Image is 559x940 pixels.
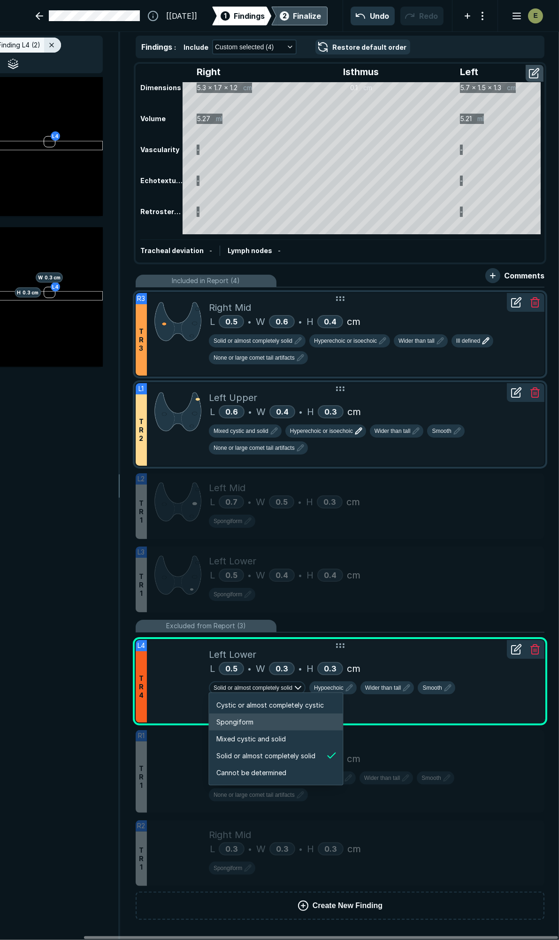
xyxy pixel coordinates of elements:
span: Lymph nodes [228,247,272,254]
span: • [248,570,251,581]
span: 0.4 [276,570,288,580]
span: • [248,843,252,855]
span: W [256,662,265,676]
span: T R 2 [139,417,144,443]
span: W [256,405,266,419]
span: T R 1 [139,764,144,790]
span: L3 [138,547,145,557]
span: 0.5 [225,570,237,580]
span: W [256,315,265,329]
li: L3TR1Left LowerL0.5•W0.4•H0.4cm [136,547,544,612]
li: L4TR4Left LowerL0.5•W0.3•H0.3cm [136,640,544,723]
span: Included in Report (4) [172,276,240,286]
span: Cannot be determined [216,768,286,778]
span: L [210,315,215,329]
span: Hyperechoic or isoechoic [314,337,377,345]
span: Ill defined [456,337,480,345]
span: T R 4 [139,674,144,700]
li: R1TR1Right UpperL0.4•W0.3•H0.2cm [136,730,544,813]
span: Smooth [421,774,441,782]
button: Restore default order [315,39,410,54]
span: 0.3 [323,497,336,507]
button: Create New Finding [136,892,544,920]
div: L2TR1Left MidL0.7•W0.5•H0.3cm [136,473,544,539]
span: cm [347,842,361,856]
span: Solid or almost completely solid [214,337,292,345]
span: Left Lower [209,554,256,568]
li: Excluded from Report (3) [136,620,544,632]
span: Mixed cystic and solid [214,427,268,435]
span: Smooth [432,427,451,435]
span: Excluded from Report (3) [166,621,246,631]
img: +vjM2gAAAAZJREFUAwB+CKTvyU9rfQAAAABJRU5ErkJggg== [154,391,201,432]
span: T R 1 [139,846,144,871]
span: R3 [138,293,145,304]
span: L [210,405,215,419]
span: Left Upper [209,391,257,405]
span: L1 [139,384,144,394]
span: cm [347,405,361,419]
span: W [256,842,266,856]
span: 0.4 [324,570,337,580]
span: None or large comet tail artifacts [214,791,295,799]
li: L1TR2Left UpperL0.6•W0.4•H0.3cm [136,383,544,466]
span: Left Mid [209,481,245,495]
span: 0.7 [225,497,237,507]
span: R2 [138,821,145,831]
span: 0.3 [276,844,289,854]
span: Custom selected (4) [215,42,274,52]
span: cm [347,662,360,676]
span: Spongiform [214,590,242,599]
button: avatar-name [505,7,545,25]
span: L4 [138,640,145,651]
span: Solid or almost completely solid [214,684,292,692]
li: R3TR3Right MidL0.5•W0.6•H0.4cm [136,293,544,376]
span: T R 1 [139,499,144,524]
span: Smooth [422,684,442,692]
span: Spongiform [214,517,242,525]
span: None or large comet tail artifacts [214,354,295,362]
span: H [307,405,314,419]
li: R2TR1Right MidL0.3•W0.3•H0.3cm [136,820,544,886]
span: W [256,568,265,582]
img: +VnBPaAAAABklEQVQDAKDvn++f24zKAAAAAElFTkSuQmCC [154,481,201,523]
span: Findings [234,10,265,22]
span: T R 3 [139,327,144,353]
span: 2 [283,11,287,21]
span: Wider than tall [364,774,400,782]
span: - [209,247,212,254]
span: Right Mid [209,300,251,315]
span: Findings [141,42,172,52]
span: 0.5 [276,497,288,507]
span: L [210,568,215,582]
span: • [299,406,302,417]
span: Spongiform [214,864,242,872]
span: • [299,570,302,581]
button: Undo [351,7,395,25]
span: H [306,568,314,582]
span: 0.3 [225,844,238,854]
div: 2Finalize [271,7,328,25]
span: • [248,406,252,417]
span: H [306,662,314,676]
span: Comments [504,270,544,281]
span: L [210,842,215,856]
span: 0.6 [276,317,288,326]
span: cm [347,568,360,582]
span: Right Mid [209,828,251,842]
span: None or large comet tail artifacts [214,444,295,452]
span: 0.3 [276,664,288,673]
span: 0.5 [225,317,237,326]
span: • [248,316,251,327]
span: Spongiform [216,717,253,727]
div: Finalize [293,10,321,22]
span: cm [346,495,360,509]
span: 0.4 [276,407,289,416]
div: 1Findings [212,7,271,25]
span: T R 1 [139,572,144,598]
span: [[DATE]] [166,10,197,22]
span: Left Lower [209,647,256,662]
